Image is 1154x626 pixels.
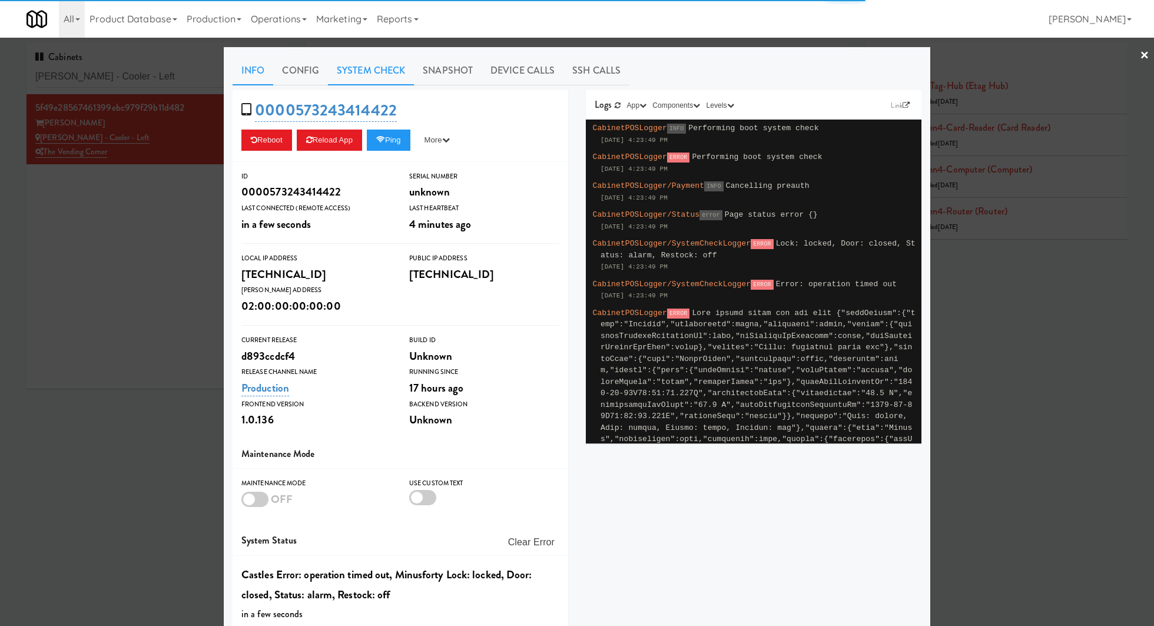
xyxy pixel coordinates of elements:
[595,98,612,111] span: Logs
[273,56,328,85] a: Config
[415,130,459,151] button: More
[414,56,482,85] a: Snapshot
[751,239,774,249] span: ERROR
[601,223,668,230] span: [DATE] 4:23:49 PM
[233,56,273,85] a: Info
[409,478,559,489] div: Use Custom Text
[776,280,897,289] span: Error: operation timed out
[241,399,392,410] div: Frontend Version
[624,100,650,111] button: App
[667,124,686,134] span: INFO
[241,264,392,284] div: [TECHNICAL_ID]
[409,182,559,202] div: unknown
[563,56,629,85] a: SSH Calls
[241,410,392,430] div: 1.0.136
[297,130,362,151] button: Reload App
[888,100,913,111] a: Link
[601,263,668,270] span: [DATE] 4:23:49 PM
[601,194,668,201] span: [DATE] 4:23:49 PM
[704,181,723,191] span: INFO
[409,203,559,214] div: Last Heartbeat
[593,280,751,289] span: CabinetPOSLogger/SystemCheckLogger
[409,216,471,232] span: 4 minutes ago
[241,130,292,151] button: Reboot
[409,171,559,183] div: Serial Number
[503,532,559,553] button: Clear Error
[409,334,559,346] div: Build Id
[241,534,297,547] span: System Status
[601,309,916,593] span: Lore ipsumd sitam con adi elit {"seddOeiusm":{"temp":"Incidid","utlaboreetd":magna,"aliquaeni":ad...
[725,210,818,219] span: Page status error {}
[409,264,559,284] div: [TECHNICAL_ID]
[593,181,705,190] span: CabinetPOSLogger/Payment
[241,366,392,378] div: Release Channel Name
[593,124,667,133] span: CabinetPOSLogger
[241,334,392,346] div: Current Release
[241,380,289,396] a: Production
[593,153,667,161] span: CabinetPOSLogger
[328,56,414,85] a: System Check
[409,380,463,396] span: 17 hours ago
[409,253,559,264] div: Public IP Address
[409,366,559,378] div: Running Since
[241,182,392,202] div: 0000573243414422
[241,171,392,183] div: ID
[593,309,667,317] span: CabinetPOSLogger
[241,253,392,264] div: Local IP Address
[649,100,703,111] button: Components
[409,346,559,366] div: Unknown
[692,153,822,161] span: Performing boot system check
[726,181,810,190] span: Cancelling preauth
[593,239,751,248] span: CabinetPOSLogger/SystemCheckLogger
[367,130,410,151] button: Ping
[601,137,668,144] span: [DATE] 4:23:49 PM
[241,447,315,461] span: Maintenance Mode
[409,410,559,430] div: Unknown
[271,491,293,507] span: OFF
[751,280,774,290] span: ERROR
[601,292,668,299] span: [DATE] 4:23:49 PM
[241,216,311,232] span: in a few seconds
[241,284,392,296] div: [PERSON_NAME] Address
[241,296,392,316] div: 02:00:00:00:00:00
[667,153,690,163] span: ERROR
[26,9,47,29] img: Micromart
[699,210,722,220] span: error
[409,399,559,410] div: Backend Version
[241,478,392,489] div: Maintenance Mode
[703,100,737,111] button: Levels
[241,346,392,366] div: d893ccdcf4
[241,607,303,621] span: in a few seconds
[241,565,559,605] div: Castles Error: operation timed out, Minusforty Lock: locked, Door: closed, Status: alarm, Restock...
[688,124,818,133] span: Performing boot system check
[255,99,397,122] a: 0000573243414422
[601,239,916,260] span: Lock: locked, Door: closed, Status: alarm, Restock: off
[241,203,392,214] div: Last Connected (Remote Access)
[482,56,563,85] a: Device Calls
[667,309,690,319] span: ERROR
[1140,38,1149,74] a: ×
[593,210,700,219] span: CabinetPOSLogger/Status
[601,165,668,173] span: [DATE] 4:23:49 PM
